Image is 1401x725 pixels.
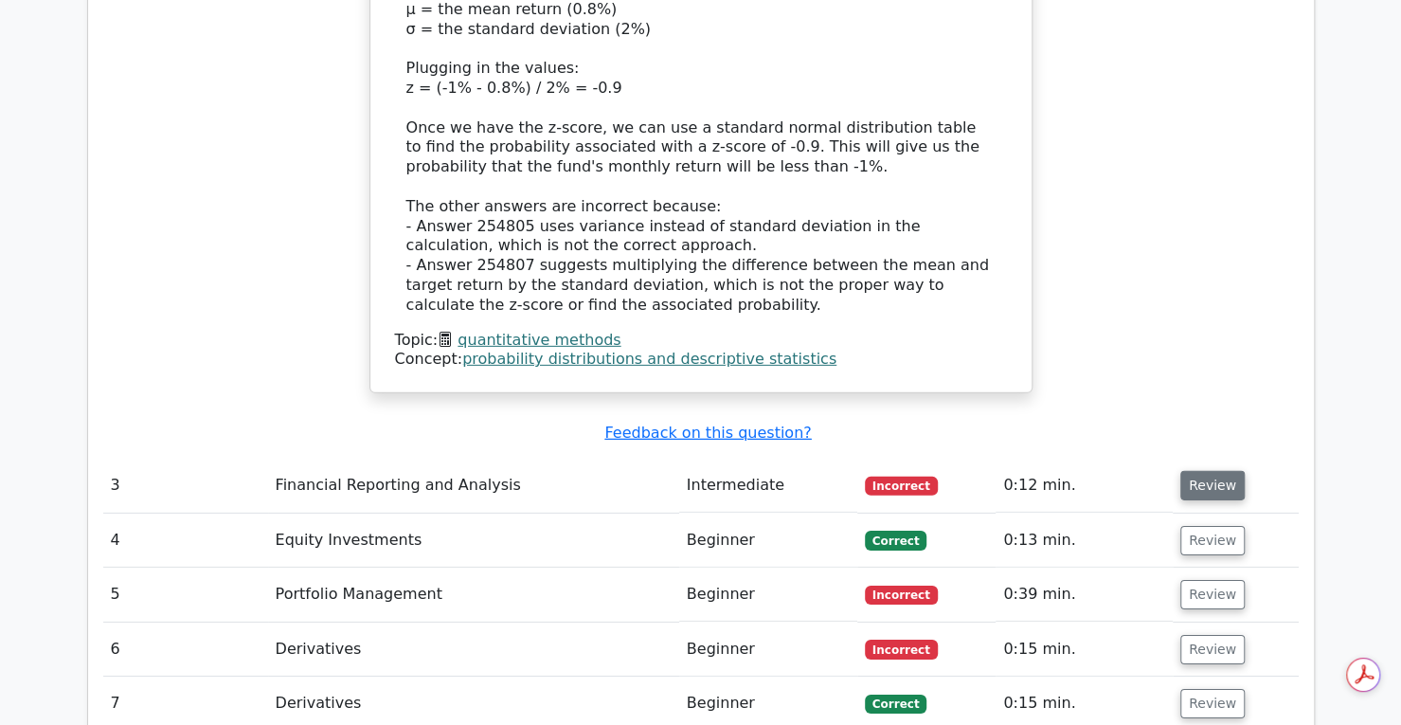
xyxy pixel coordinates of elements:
[996,623,1173,677] td: 0:15 min.
[996,459,1173,513] td: 0:12 min.
[679,514,857,568] td: Beginner
[865,695,926,714] span: Correct
[395,331,1007,351] div: Topic:
[865,586,938,605] span: Incorrect
[458,331,620,349] a: quantitative methods
[1180,580,1245,609] button: Review
[268,623,679,677] td: Derivatives
[462,350,836,368] a: probability distributions and descriptive statistics
[268,514,679,568] td: Equity Investments
[604,424,811,442] a: Feedback on this question?
[679,568,857,622] td: Beginner
[103,568,268,622] td: 5
[395,350,1007,370] div: Concept:
[103,514,268,568] td: 4
[103,623,268,677] td: 6
[679,623,857,677] td: Beginner
[865,531,926,550] span: Correct
[865,477,938,496] span: Incorrect
[103,459,268,513] td: 3
[1180,689,1245,718] button: Review
[1180,635,1245,664] button: Review
[679,459,857,513] td: Intermediate
[865,640,938,659] span: Incorrect
[268,568,679,622] td: Portfolio Management
[996,514,1173,568] td: 0:13 min.
[268,459,679,513] td: Financial Reporting and Analysis
[996,568,1173,622] td: 0:39 min.
[1180,471,1245,500] button: Review
[1180,526,1245,555] button: Review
